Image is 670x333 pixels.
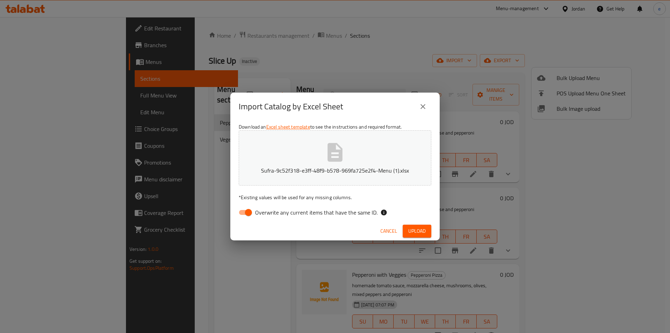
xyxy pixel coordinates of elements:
[239,194,431,201] p: Existing values will be used for any missing columns.
[380,227,397,236] span: Cancel
[408,227,426,236] span: Upload
[255,208,378,217] span: Overwrite any current items that have the same ID.
[239,130,431,186] button: Sufra-9c52f318-e3ff-48f9-b578-969fa725e2f4-Menu (1).xlsx
[380,209,387,216] svg: If the overwrite option isn't selected, then the items that match an existing ID will be ignored ...
[378,225,400,238] button: Cancel
[415,98,431,115] button: close
[250,166,420,175] p: Sufra-9c52f318-e3ff-48f9-b578-969fa725e2f4-Menu (1).xlsx
[403,225,431,238] button: Upload
[239,101,343,112] h2: Import Catalog by Excel Sheet
[266,122,310,131] a: Excel sheet template
[230,121,440,222] div: Download an to see the instructions and required format.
